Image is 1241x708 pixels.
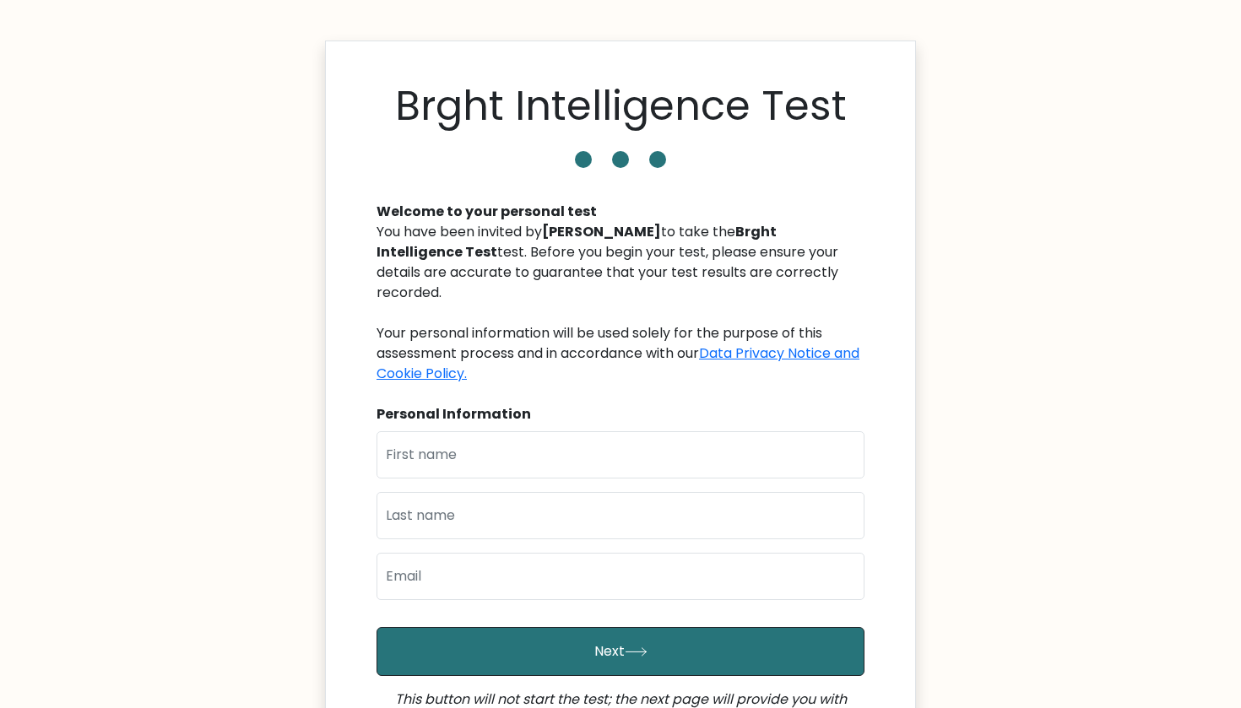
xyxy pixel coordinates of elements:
b: Brght Intelligence Test [377,222,777,262]
input: Email [377,553,864,600]
div: Welcome to your personal test [377,202,864,222]
div: Personal Information [377,404,864,424]
input: Last name [377,492,864,539]
button: Next [377,627,864,676]
div: You have been invited by to take the test. Before you begin your test, please ensure your details... [377,222,864,384]
a: Data Privacy Notice and Cookie Policy. [377,343,859,383]
input: First name [377,431,864,478]
h1: Brght Intelligence Test [395,82,847,131]
b: [PERSON_NAME] [542,222,661,241]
